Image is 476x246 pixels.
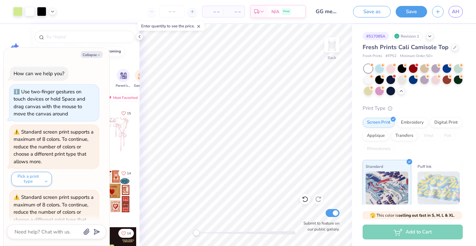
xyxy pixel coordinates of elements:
[88,46,124,56] button: homecoming
[363,32,389,40] div: # 517085A
[391,131,417,141] div: Transfers
[103,94,141,102] div: Most Favorited
[417,163,431,170] span: Puff Ink
[397,118,428,128] div: Embroidery
[134,83,149,88] span: Game Day
[58,46,86,56] button: football
[385,53,397,59] span: # FP52
[311,5,343,18] input: Untitled Design
[127,232,131,235] span: 14
[193,230,200,236] div: Accessibility label
[363,53,382,59] span: Fresh Prints
[138,21,205,31] div: Enter quantity to see the price.
[127,112,131,115] span: 15
[118,229,134,238] button: Like
[392,32,423,40] div: Revision 1
[449,6,463,17] a: AH
[363,118,395,128] div: Screen Print
[206,8,219,15] span: – –
[370,212,455,218] span: This color is .
[116,69,131,88] button: filter button
[300,220,339,232] label: Submit to feature on our public gallery.
[14,129,94,165] div: Standard screen print supports a maximum of 8 colors. To continue, reduce the number of colors or...
[363,144,395,154] div: Rhinestones
[366,163,383,170] span: Standard
[116,69,131,88] div: filter for Parent's Weekend
[430,118,462,128] div: Digital Print
[363,43,449,51] span: Fresh Prints Cali Camisole Top
[127,172,131,175] span: 14
[120,72,127,79] img: Parent's Weekend Image
[366,171,408,204] img: Standard
[159,6,185,17] input: – –
[396,6,427,17] button: Save
[417,171,460,204] img: Puff Ink
[271,8,279,15] span: N/A
[11,172,52,186] button: Pick a print type
[98,49,121,53] div: homecoming
[419,131,438,141] div: Vinyl
[81,51,103,58] button: Collapse
[440,131,456,141] div: Foil
[452,8,459,15] span: AH
[328,55,336,61] div: Back
[14,194,94,230] div: Standard screen print supports a maximum of 8 colors. To continue, reduce the number of colors or...
[46,34,130,40] input: Try "Alpha"
[134,69,149,88] button: filter button
[14,88,85,117] div: Use two-finger gestures on touch devices or hold Space and drag canvas with the mouse to move the...
[400,53,433,59] span: Minimum Order: 50 +
[118,169,134,178] button: Like
[138,72,145,79] img: Game Day Image
[227,8,241,15] span: – –
[283,9,290,14] span: Free
[363,105,463,112] div: Print Type
[398,213,454,218] strong: selling out fast in S, M, L & XL
[325,38,338,51] img: Back
[353,6,391,17] button: Save as
[14,70,64,77] div: How can we help you?
[134,69,149,88] div: filter for Game Day
[118,109,134,118] button: Like
[35,46,56,56] button: bear
[363,131,389,141] div: Applique
[370,212,376,219] span: 🫣
[116,83,131,88] span: Parent's Weekend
